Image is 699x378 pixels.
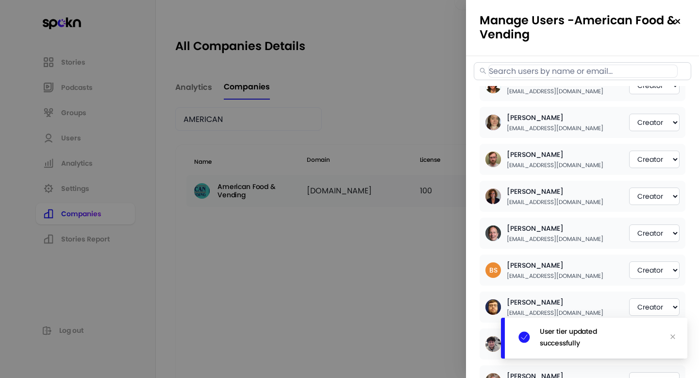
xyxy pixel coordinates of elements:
[507,150,603,159] h3: [PERSON_NAME]
[507,309,603,317] p: [EMAIL_ADDRESS][DOMAIN_NAME]
[485,189,501,204] img: user-1749777722948-328536.jpg
[507,113,603,122] h3: [PERSON_NAME]
[489,265,498,275] div: BS
[507,272,603,280] p: [EMAIL_ADDRESS][DOMAIN_NAME]
[485,225,501,241] img: user-1752515059672-478564.jpg
[507,161,603,169] p: [EMAIL_ADDRESS][DOMAIN_NAME]
[507,87,603,95] p: [EMAIL_ADDRESS][DOMAIN_NAME]
[488,65,678,78] input: Search users by name or email...
[507,124,603,132] p: [EMAIL_ADDRESS][DOMAIN_NAME]
[507,235,603,243] p: [EMAIL_ADDRESS][DOMAIN_NAME]
[540,326,597,348] p: User tier updated successfully
[480,68,486,74] span: search
[507,187,603,196] h3: [PERSON_NAME]
[507,198,603,206] p: [EMAIL_ADDRESS][DOMAIN_NAME]
[674,17,682,25] img: close
[485,336,501,352] img: user-1749558304290-515148.jpg
[507,297,603,307] h3: [PERSON_NAME]
[670,334,676,340] span: close
[507,260,603,270] h3: [PERSON_NAME]
[485,299,501,315] img: user-1750655218554-36858.jpg
[485,152,501,167] img: user-1750654999607-624998.jpg
[507,223,603,233] h3: [PERSON_NAME]
[485,115,501,130] img: user-1749567770950-545762.jpg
